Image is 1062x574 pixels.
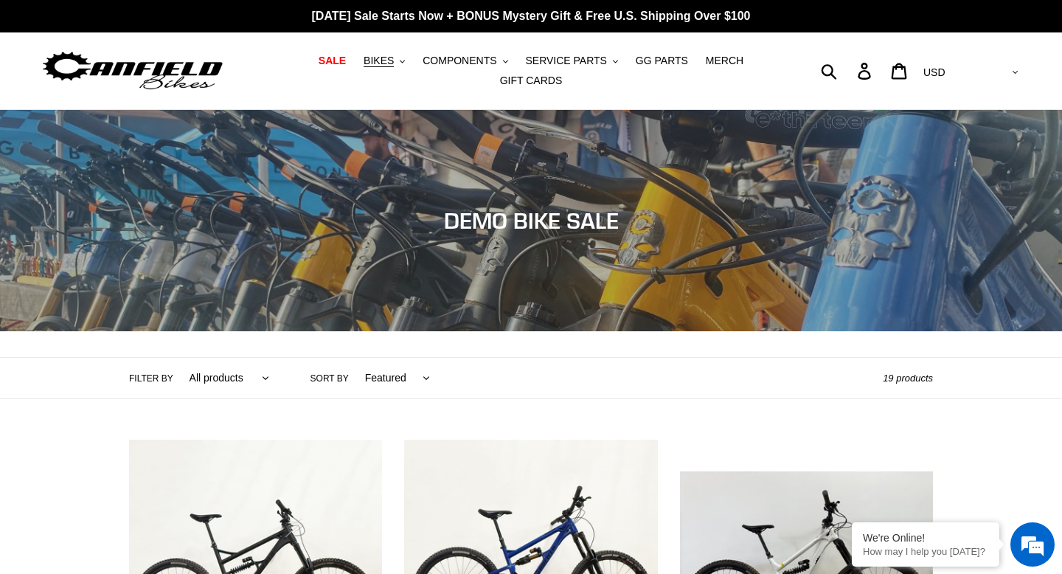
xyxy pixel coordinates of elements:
[698,51,751,71] a: MERCH
[706,55,743,67] span: MERCH
[636,55,688,67] span: GG PARTS
[628,51,695,71] a: GG PARTS
[518,51,625,71] button: SERVICE PARTS
[129,372,173,385] label: Filter by
[444,207,619,234] span: DEMO BIKE SALE
[311,51,353,71] a: SALE
[319,55,346,67] span: SALE
[310,372,349,385] label: Sort by
[883,373,933,384] span: 19 products
[415,51,515,71] button: COMPONENTS
[364,55,394,67] span: BIKES
[493,71,570,91] a: GIFT CARDS
[829,55,867,87] input: Search
[863,546,988,557] p: How may I help you today?
[356,51,412,71] button: BIKES
[41,48,225,94] img: Canfield Bikes
[500,75,563,87] span: GIFT CARDS
[423,55,496,67] span: COMPONENTS
[863,532,988,544] div: We're Online!
[525,55,606,67] span: SERVICE PARTS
